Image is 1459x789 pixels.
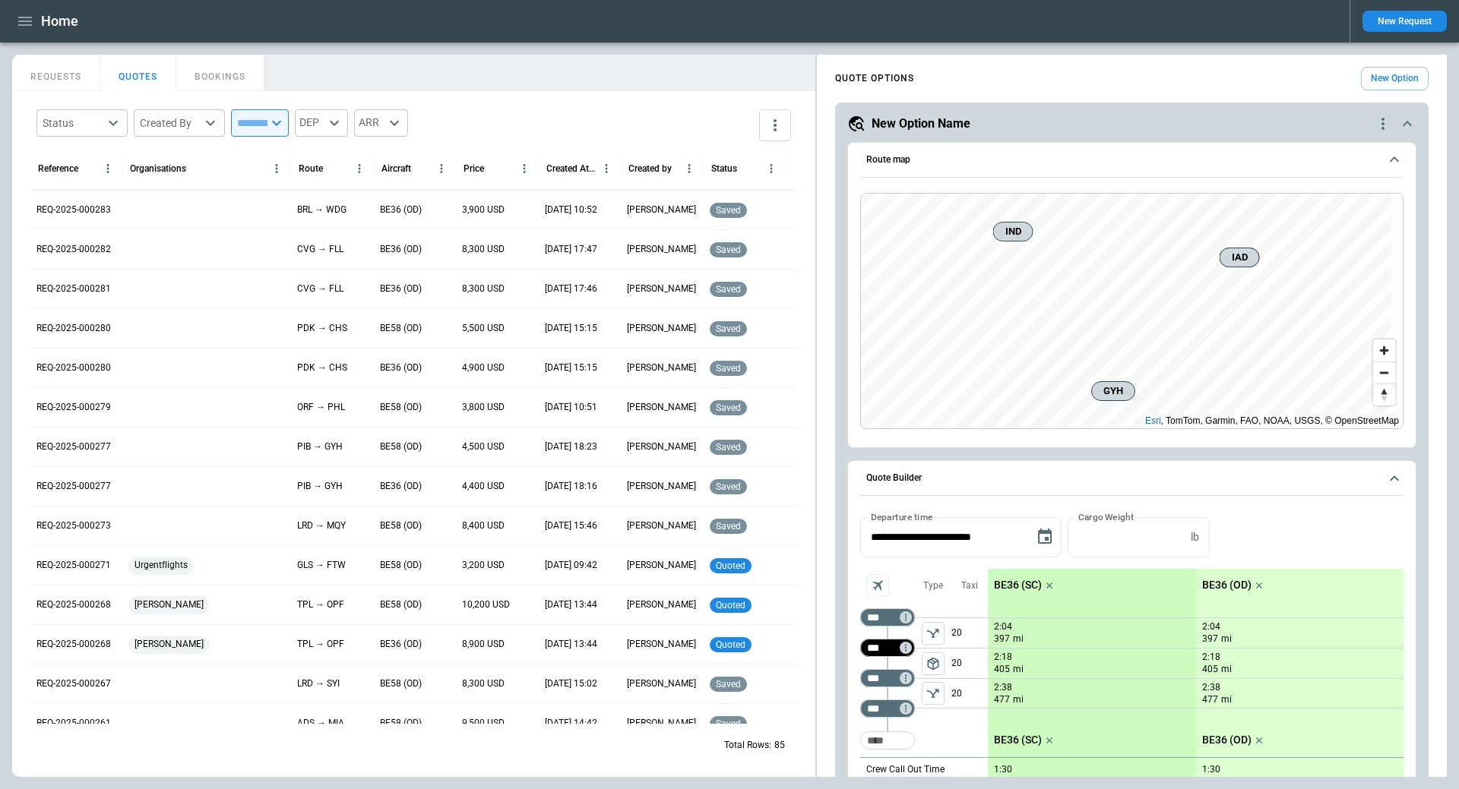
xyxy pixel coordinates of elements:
[679,158,700,179] button: Created by column menu
[1221,693,1232,706] p: mi
[36,559,111,572] p: REQ-2025-000271
[1145,415,1161,426] a: Esri
[36,480,111,493] p: REQ-2025-000277
[380,638,422,651] p: BE36 (OD)
[297,361,347,374] p: PDK → CHS
[922,682,945,705] span: Type of sector
[349,158,370,179] button: Route column menu
[627,243,696,256] p: [PERSON_NAME]
[43,115,103,131] div: Status
[297,480,343,493] p: PIB → GYH
[12,55,100,91] button: REQUESTS
[627,638,696,651] p: [PERSON_NAME]
[462,322,505,335] p: 5,500 USD
[297,717,344,730] p: ADS → MIA
[266,158,287,179] button: Organisations column menu
[462,440,505,453] p: 4,500 USD
[926,656,941,671] span: package_2
[1202,652,1220,663] p: 2:18
[380,480,422,493] p: BE36 (OD)
[462,480,505,493] p: 4,400 USD
[36,638,111,651] p: REQ-2025-000268
[713,363,744,374] span: saved
[627,677,696,690] p: [PERSON_NAME]
[713,679,744,690] span: saved
[297,598,344,611] p: TPL → OPF
[462,401,505,414] p: 3,800 USD
[994,621,1012,633] p: 2:04
[1221,633,1232,645] p: mi
[380,322,422,335] p: BE58 (OD)
[380,361,422,374] p: BE36 (OD)
[297,638,344,651] p: TPL → OPF
[545,282,597,295] p: 09/16/2025 17:46
[1373,361,1395,383] button: Zoom out
[627,204,696,216] p: [PERSON_NAME]
[36,717,111,730] p: REQ-2025-000261
[713,521,744,532] span: saved
[128,585,210,624] span: [PERSON_NAME]
[464,163,484,174] div: Price
[1202,621,1220,633] p: 2:04
[627,598,696,611] p: [PERSON_NAME]
[627,440,696,453] p: [PERSON_NAME]
[545,559,597,572] p: 09/11/2025 09:42
[711,163,737,174] div: Status
[871,510,933,523] label: Departure time
[994,734,1042,746] p: BE36 (SC)
[1202,734,1252,746] p: BE36 (OD)
[627,282,696,295] p: [PERSON_NAME]
[36,204,111,216] p: REQ-2025-000283
[380,204,422,216] p: BE36 (OD)
[176,55,264,91] button: BOOKINGS
[1191,531,1199,544] p: lb
[297,401,345,414] p: ORF → PHL
[994,764,1012,775] p: 1:30
[1202,633,1218,645] p: 397
[1013,663,1024,676] p: mi
[462,677,505,690] p: 8,300 USD
[627,480,696,493] p: [PERSON_NAME]
[514,158,535,179] button: Price column menu
[627,401,696,414] p: [PERSON_NAME]
[1202,764,1220,775] p: 1:30
[860,193,1404,430] div: Route map
[994,663,1010,676] p: 405
[130,163,186,174] div: Organisations
[354,109,408,137] div: ARR
[100,55,176,91] button: QUOTES
[36,361,111,374] p: REQ-2025-000280
[297,677,340,690] p: LRD → SYI
[380,282,422,295] p: BE36 (OD)
[297,440,343,453] p: PIB → GYH
[545,204,597,216] p: 09/17/2025 10:52
[713,245,744,255] span: saved
[951,618,988,648] p: 20
[713,560,748,571] span: quoted
[297,204,347,216] p: BRL → WDG
[297,322,347,335] p: PDK → CHS
[545,717,597,730] p: 08/26/2025 14:42
[545,243,597,256] p: 09/16/2025 17:47
[545,677,597,690] p: 09/03/2025 15:02
[36,519,111,532] p: REQ-2025-000273
[1078,510,1134,523] label: Cargo Weight
[713,639,748,650] span: quoted
[545,322,597,335] p: 09/16/2025 15:15
[462,282,505,295] p: 8,300 USD
[1098,383,1128,399] span: GYH
[860,639,915,657] div: Too short
[462,638,505,651] p: 8,900 USD
[922,682,945,705] button: left aligned
[1013,693,1024,706] p: mi
[545,401,597,414] p: 09/16/2025 10:51
[860,608,915,626] div: Too short
[713,323,744,334] span: saved
[545,361,597,374] p: 09/16/2025 15:15
[1145,413,1399,428] div: , TomTom, Garmin, FAO, NOAA, USGS, © OpenStreetMap
[713,600,748,611] span: quoted
[713,718,744,729] span: saved
[380,717,422,730] p: BE58 (OD)
[866,155,910,165] h6: Route map
[462,204,505,216] p: 3,900 USD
